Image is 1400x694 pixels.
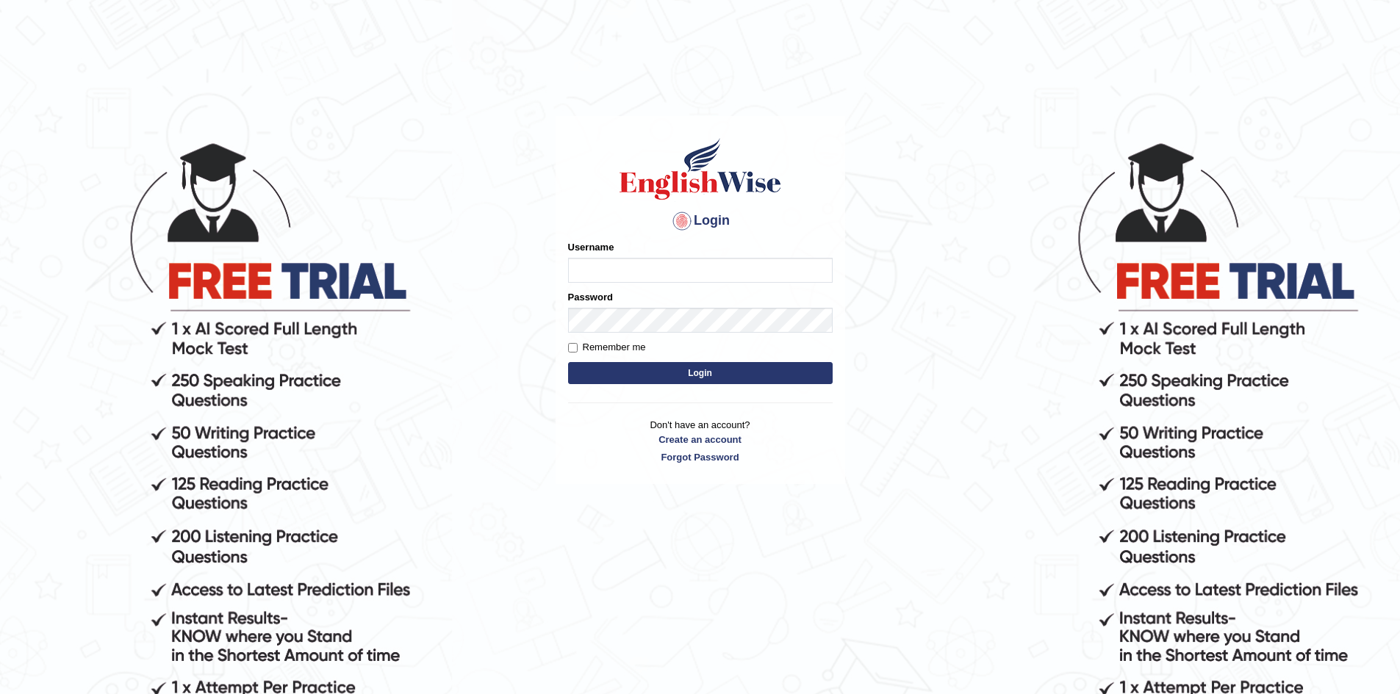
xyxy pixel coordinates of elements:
p: Don't have an account? [568,418,833,463]
img: Logo of English Wise sign in for intelligent practice with AI [617,136,784,202]
label: Username [568,240,614,254]
label: Remember me [568,340,646,355]
button: Login [568,362,833,384]
label: Password [568,290,613,304]
h4: Login [568,209,833,233]
input: Remember me [568,343,578,353]
a: Create an account [568,433,833,447]
a: Forgot Password [568,450,833,464]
